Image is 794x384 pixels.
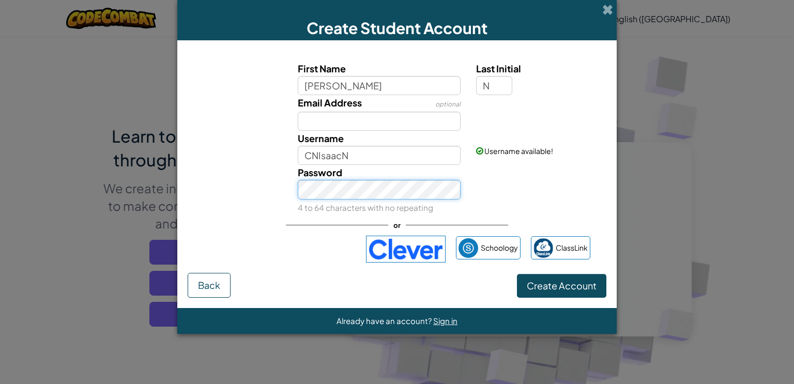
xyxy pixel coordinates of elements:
span: Back [198,279,220,291]
span: Email Address [298,97,362,109]
button: Back [188,273,231,298]
img: classlink-logo-small.png [533,238,553,258]
span: Username [298,132,344,144]
span: Create Student Account [307,18,487,38]
span: First Name [298,63,346,74]
span: Last Initial [476,63,521,74]
span: Create Account [527,280,597,291]
span: Already have an account? [337,316,433,326]
a: Sign in [433,316,457,326]
span: ClassLink [556,240,588,255]
button: Create Account [517,274,606,298]
span: or [388,218,406,233]
span: Password [298,166,342,178]
span: optional [435,100,461,108]
img: clever-logo-blue.png [366,236,446,263]
span: Username available! [484,146,553,156]
img: schoology.png [459,238,478,258]
span: Schoology [481,240,518,255]
small: 4 to 64 characters with no repeating [298,203,433,212]
iframe: Sign in with Google Button [199,238,361,260]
